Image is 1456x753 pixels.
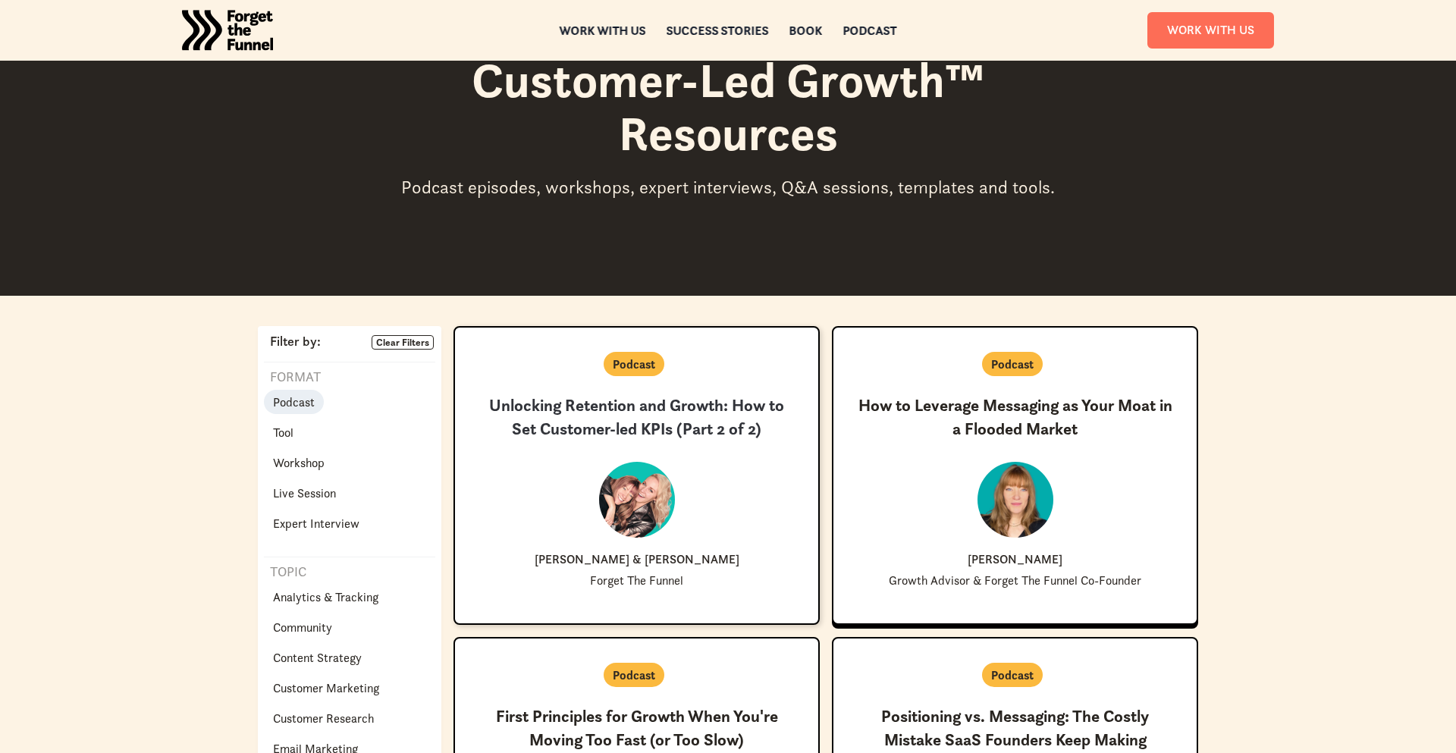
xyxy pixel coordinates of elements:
a: Community [264,615,341,639]
p: Podcast [273,393,315,411]
a: Success Stories [667,25,769,36]
p: Filter by: [264,335,321,349]
a: Podcast [264,390,324,414]
p: Topic [264,563,306,582]
a: Book [789,25,823,36]
p: Customer Research [273,709,374,727]
p: Forget The Funnel [590,574,683,587]
a: Work With Us [1147,12,1274,48]
p: Workshop [273,453,325,472]
p: Podcast [613,355,655,373]
a: Live Session [264,481,345,505]
a: Content Strategy [264,645,371,670]
h3: Positioning vs. Messaging: The Costly Mistake SaaS Founders Keep Making [858,705,1172,752]
a: Podcast [843,25,897,36]
p: Tool [273,423,293,441]
h3: How to Leverage Messaging as Your Moat in a Flooded Market [858,394,1172,441]
a: Customer Marketing [264,676,388,700]
p: [PERSON_NAME] & [PERSON_NAME] [535,553,739,565]
p: Podcast [991,355,1034,373]
a: PodcastUnlocking Retention and Growth: How to Set Customer-led KPIs (Part 2 of 2)[PERSON_NAME] & ... [453,326,820,626]
a: Analytics & Tracking [264,585,388,609]
a: Work with us [560,25,646,36]
h3: First Principles for Growth When You're Moving Too Fast (or Too Slow) [479,705,794,752]
h3: Unlocking Retention and Growth: How to Set Customer-led KPIs (Part 2 of 2) [479,394,794,441]
a: Workshop [264,450,334,475]
p: Podcast [991,666,1034,684]
div: Podcast episodes, workshops, expert interviews, Q&A sessions, templates and tools. [387,176,1069,199]
a: PodcastHow to Leverage Messaging as Your Moat in a Flooded Market[PERSON_NAME]Growth Advisor & Fo... [832,326,1198,626]
a: Clear Filters [372,335,434,350]
a: Expert Interview [264,511,369,535]
h1: Customer-Led Growth™ Resources [387,54,1069,161]
p: Community [273,618,332,636]
p: Format [264,369,321,387]
a: Tool [264,420,303,444]
p: Podcast [613,666,655,684]
p: Customer Marketing [273,679,379,697]
p: Analytics & Tracking [273,588,378,606]
p: Growth Advisor & Forget The Funnel Co-Founder [889,574,1141,587]
a: Customer Research [264,706,383,730]
p: Live Session [273,484,336,502]
p: [PERSON_NAME] [968,553,1062,565]
p: Expert Interview [273,514,359,532]
p: Content Strategy [273,648,362,667]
